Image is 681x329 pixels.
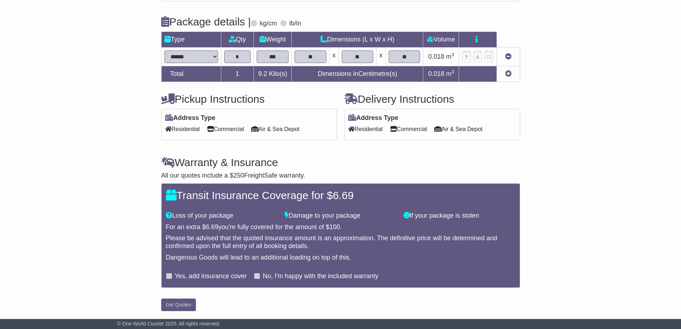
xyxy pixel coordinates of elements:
span: 6.69 [333,189,354,201]
span: 250 [233,172,244,179]
div: Damage to your package [281,212,400,220]
div: For an extra $ you're fully covered for the amount of $ . [166,223,515,231]
td: 1 [221,66,254,82]
td: Dimensions (L x W x H) [292,32,423,47]
sup: 3 [451,69,454,74]
h4: Warranty & Insurance [161,156,520,168]
span: 9.2 [258,70,267,77]
label: kg/cm [260,20,277,28]
label: Address Type [165,114,216,122]
sup: 3 [451,52,454,57]
a: Remove this item [505,53,512,60]
td: x [329,47,339,66]
td: Total [161,66,221,82]
span: m [446,53,454,60]
label: Address Type [348,114,399,122]
div: Please be advised that the quoted insurance amount is an approximation. The definitive price will... [166,234,515,250]
div: All our quotes include a $ FreightSafe warranty. [161,172,520,180]
label: No, I'm happy with the included warranty [263,272,379,280]
td: Dimensions in Centimetre(s) [292,66,423,82]
td: Kilo(s) [254,66,292,82]
div: If your package is stolen [400,212,519,220]
td: Weight [254,32,292,47]
div: Dangerous Goods will lead to an additional loading on top of this. [166,254,515,262]
span: 0.018 [428,70,444,77]
h4: Delivery Instructions [344,93,520,105]
span: m [446,70,454,77]
span: Air & Sea Depot [251,124,300,135]
td: Qty [221,32,254,47]
span: 0.018 [428,53,444,60]
div: Loss of your package [162,212,281,220]
label: lb/in [289,20,301,28]
td: Type [161,32,221,47]
span: © One World Courier 2025. All rights reserved. [117,321,221,326]
td: x [376,47,386,66]
h4: Pickup Instructions [161,93,337,105]
span: Commercial [207,124,244,135]
span: Air & Sea Depot [434,124,483,135]
span: Residential [348,124,383,135]
label: Yes, add insurance cover [175,272,247,280]
a: Add new item [505,70,512,77]
span: Commercial [390,124,427,135]
button: Get Quotes [161,299,196,311]
span: 100 [329,223,340,231]
span: Residential [165,124,200,135]
h4: Package details | [161,16,251,28]
span: 6.69 [206,223,218,231]
h4: Transit Insurance Coverage for $ [166,189,515,201]
td: Volume [423,32,459,47]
